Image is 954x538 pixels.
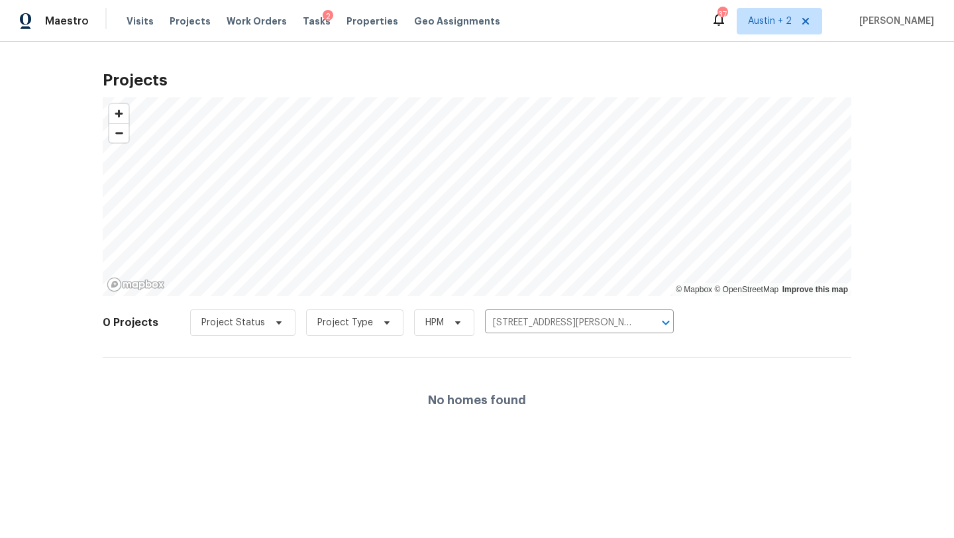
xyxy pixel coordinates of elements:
span: Tasks [303,17,331,26]
span: [PERSON_NAME] [854,15,934,28]
span: Zoom out [109,124,129,142]
button: Zoom out [109,123,129,142]
span: Project Type [317,316,373,329]
input: Search projects [485,313,637,333]
span: Properties [346,15,398,28]
h4: No homes found [428,394,526,407]
span: Geo Assignments [414,15,500,28]
span: Visits [127,15,154,28]
canvas: Map [103,97,851,296]
span: HPM [425,316,444,329]
button: Zoom in [109,104,129,123]
span: Austin + 2 [748,15,792,28]
span: Work Orders [227,15,287,28]
h2: Projects [103,74,851,87]
span: Projects [170,15,211,28]
a: Improve this map [782,285,848,294]
a: Mapbox homepage [107,277,165,292]
button: Open [657,313,675,332]
a: Mapbox [676,285,712,294]
div: 2 [323,10,333,23]
a: OpenStreetMap [714,285,778,294]
h2: 0 Projects [103,316,158,329]
span: Project Status [201,316,265,329]
div: 37 [717,8,727,21]
span: Maestro [45,15,89,28]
